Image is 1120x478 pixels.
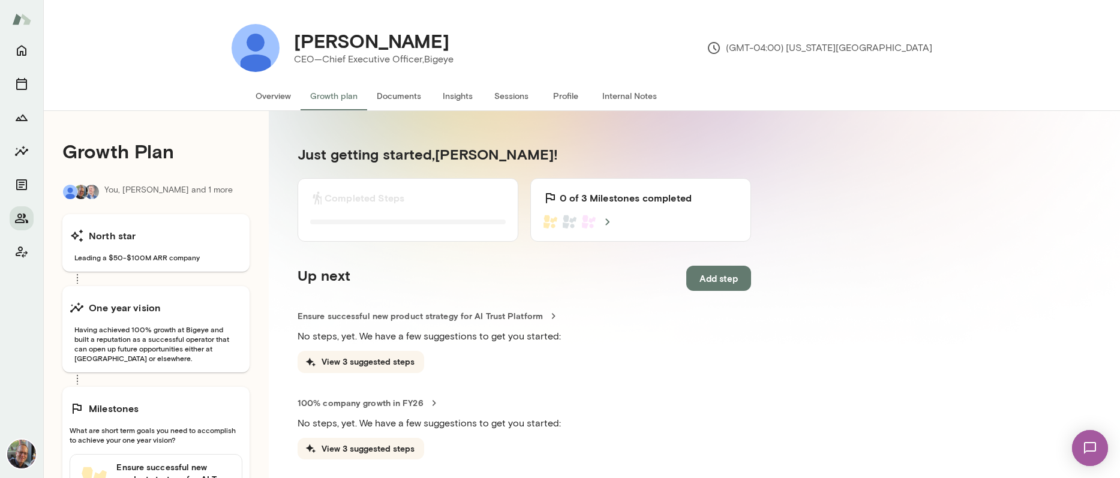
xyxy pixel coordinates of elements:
[298,145,751,164] h5: Just getting started, [PERSON_NAME] !
[70,324,242,363] span: Having achieved 100% growth at Bigeye and built a reputation as a successful operator that can op...
[70,252,242,262] span: Leading a $50-$100M ARR company
[62,140,250,163] h4: Growth Plan
[246,82,301,110] button: Overview
[89,300,161,315] h6: One year vision
[686,266,751,291] button: Add step
[593,82,666,110] button: Internal Notes
[10,72,34,96] button: Sessions
[298,416,751,431] p: No steps, yet. We have a few suggestions to get you started:
[707,41,932,55] p: (GMT-04:00) [US_STATE][GEOGRAPHIC_DATA]
[7,440,36,468] img: Steve Oliver
[62,214,250,272] button: North starLeading a $50-$100M ARR company
[10,38,34,62] button: Home
[10,139,34,163] button: Insights
[74,185,88,199] img: Steve Oliver
[89,229,136,243] h6: North star
[63,185,77,199] img: Eleanor Treharne-Jones
[10,173,34,197] button: Documents
[298,438,424,460] button: View 3 suggested steps
[298,266,350,291] h5: Up next
[294,52,454,67] p: CEO—Chief Executive Officer, Bigeye
[294,29,449,52] h4: [PERSON_NAME]
[298,310,751,322] a: Ensure successful new product strategy for AI Trust Platform
[431,82,485,110] button: Insights
[89,401,139,416] h6: Milestones
[10,206,34,230] button: Members
[560,191,692,205] h6: 0 of 3 Milestones completed
[485,82,539,110] button: Sessions
[298,397,751,409] a: 100% company growth in FY26
[104,184,233,200] p: You, [PERSON_NAME] and 1 more
[12,8,31,31] img: Mento
[10,240,34,264] button: Client app
[325,191,404,205] h6: Completed Steps
[85,185,99,199] img: Matt Lane
[298,329,751,344] p: No steps, yet. We have a few suggestions to get you started:
[301,82,367,110] button: Growth plan
[70,425,242,444] span: What are short term goals you need to accomplish to achieve your one year vision?
[62,286,250,372] button: One year visionHaving achieved 100% growth at Bigeye and built a reputation as a successful opera...
[10,106,34,130] button: Growth Plan
[539,82,593,110] button: Profile
[232,24,280,72] img: Eleanor Treharne-Jones
[367,82,431,110] button: Documents
[298,351,424,373] button: View 3 suggested steps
